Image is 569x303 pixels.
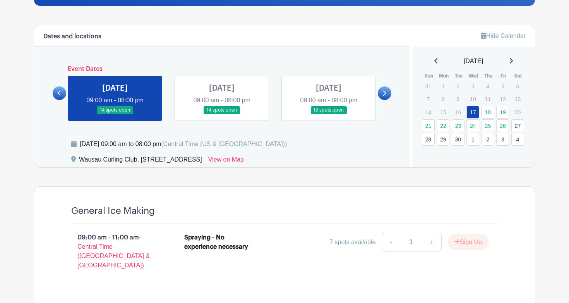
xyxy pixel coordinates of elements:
p: 14 [422,106,435,118]
p: 11 [482,93,494,105]
h6: Dates and locations [43,33,101,40]
p: 13 [511,93,524,105]
th: Sun [422,72,437,80]
a: 25 [482,119,494,132]
th: Wed [466,72,481,80]
div: Wausau Curling Club, [STREET_ADDRESS] [79,155,202,167]
a: 21 [422,119,435,132]
p: 15 [437,106,449,118]
h6: Event Dates [66,65,378,73]
a: 29 [437,133,449,146]
p: 4 [482,80,494,92]
a: 19 [496,106,509,119]
a: 3 [496,133,509,146]
a: 17 [466,106,479,119]
p: 2 [452,80,464,92]
span: (Central Time (US & [GEOGRAPHIC_DATA])) [161,141,287,147]
th: Thu [481,72,496,80]
p: 5 [496,80,509,92]
p: 9 [452,93,464,105]
a: 27 [511,119,524,132]
th: Sat [511,72,526,80]
a: 2 [482,133,494,146]
p: 20 [511,106,524,118]
a: 23 [452,119,464,132]
p: 3 [466,80,479,92]
a: 24 [466,119,479,132]
h4: General Ice Making [71,205,155,217]
p: 09:00 am - 11:00 am [59,230,172,273]
div: 7 spots available [329,238,375,247]
a: 18 [482,106,494,119]
p: 1 [437,80,449,92]
a: Hide Calendar [481,33,526,39]
th: Tue [451,72,466,80]
button: Sign Up [448,234,488,250]
a: 30 [452,133,464,146]
p: 16 [452,106,464,118]
th: Mon [436,72,451,80]
a: 4 [511,133,524,146]
a: 22 [437,119,449,132]
span: [DATE] [464,57,483,66]
a: - [382,233,399,251]
a: 1 [466,133,479,146]
a: 26 [496,119,509,132]
div: [DATE] 09:00 am to 08:00 pm [80,139,287,149]
th: Fri [496,72,511,80]
p: 7 [422,93,435,105]
div: Spraying - No experience necessary [184,233,251,251]
p: 31 [422,80,435,92]
p: 8 [437,93,449,105]
p: 6 [511,80,524,92]
p: 12 [496,93,509,105]
a: View on Map [208,155,244,167]
a: 28 [422,133,435,146]
p: 10 [466,93,479,105]
a: + [422,233,442,251]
